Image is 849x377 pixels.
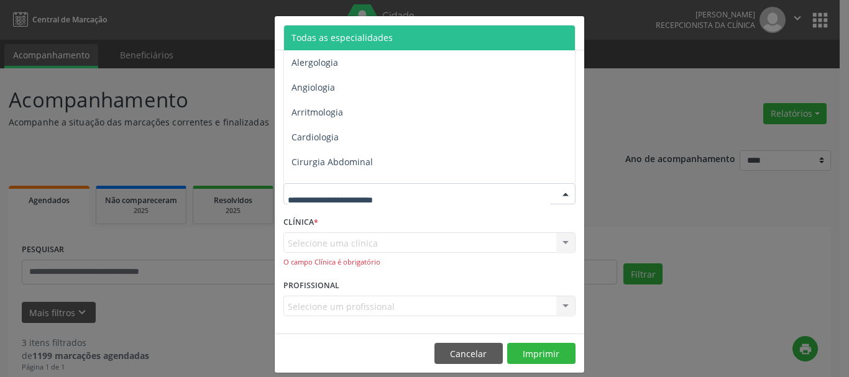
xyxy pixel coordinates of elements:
[291,81,335,93] span: Angiologia
[283,276,339,296] label: PROFISSIONAL
[291,32,393,43] span: Todas as especialidades
[283,213,318,232] label: CLÍNICA
[434,343,503,364] button: Cancelar
[283,25,426,41] h5: Relatório de agendamentos
[291,181,368,193] span: Cirurgia Bariatrica
[291,106,343,118] span: Arritmologia
[283,257,576,268] div: O campo Clínica é obrigatório
[291,131,339,143] span: Cardiologia
[291,156,373,168] span: Cirurgia Abdominal
[291,57,338,68] span: Alergologia
[507,343,576,364] button: Imprimir
[559,16,584,47] button: Close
